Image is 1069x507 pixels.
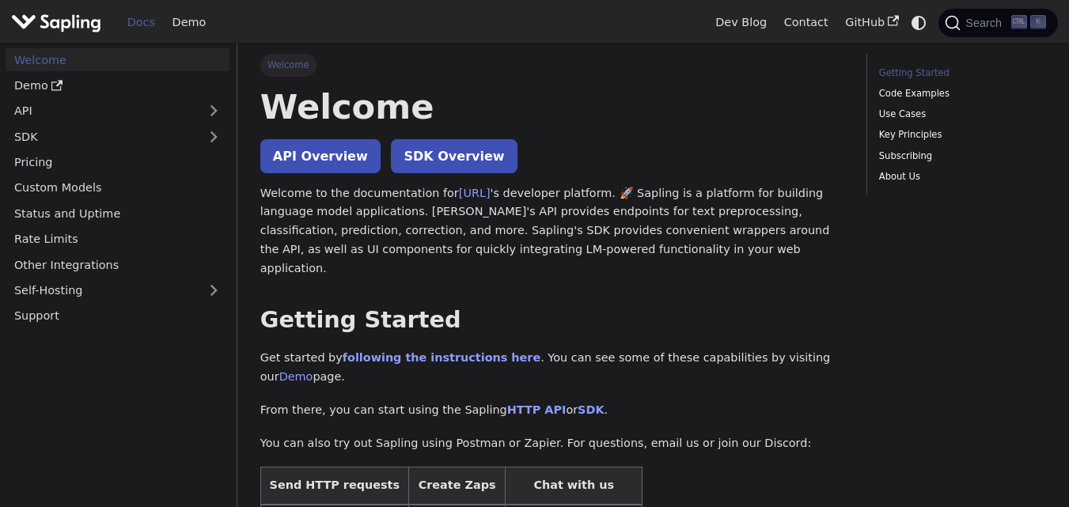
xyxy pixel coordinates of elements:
p: You can also try out Sapling using Postman or Zapier. For questions, email us or join our Discord: [260,434,844,453]
a: Other Integrations [6,253,229,276]
button: Search (Ctrl+K) [938,9,1057,37]
a: Self-Hosting [6,279,229,302]
a: About Us [879,169,1041,184]
th: Create Zaps [408,467,506,505]
p: Get started by . You can see some of these capabilities by visiting our page. [260,349,844,387]
th: Chat with us [506,467,643,505]
a: Welcome [6,48,229,71]
a: Pricing [6,151,229,174]
span: Search [961,17,1011,29]
img: Sapling.ai [11,11,101,34]
a: Rate Limits [6,228,229,251]
a: SDK Overview [391,139,517,173]
a: GitHub [836,10,907,35]
th: Send HTTP requests [260,467,408,505]
a: Key Principles [879,127,1041,142]
a: Support [6,305,229,327]
p: Welcome to the documentation for 's developer platform. 🚀 Sapling is a platform for building lang... [260,184,844,278]
a: Docs [119,10,164,35]
a: Status and Uptime [6,202,229,225]
span: Welcome [260,54,317,76]
a: API [6,100,198,123]
button: Expand sidebar category 'API' [198,100,229,123]
kbd: K [1030,15,1046,29]
a: Demo [279,370,313,383]
a: Contact [775,10,837,35]
a: Dev Blog [707,10,775,35]
a: API Overview [260,139,381,173]
a: Getting Started [879,66,1041,81]
a: Code Examples [879,86,1041,101]
button: Switch between dark and light mode (currently system mode) [908,11,931,34]
button: Expand sidebar category 'SDK' [198,125,229,148]
nav: Breadcrumbs [260,54,844,76]
a: Subscribing [879,149,1041,164]
a: Sapling.ai [11,11,107,34]
a: HTTP API [507,403,567,416]
p: From there, you can start using the Sapling or . [260,401,844,420]
a: Use Cases [879,107,1041,122]
a: Demo [6,74,229,97]
a: Demo [164,10,214,35]
a: following the instructions here [343,351,540,364]
a: SDK [578,403,604,416]
a: Custom Models [6,176,229,199]
h2: Getting Started [260,306,844,335]
a: SDK [6,125,198,148]
a: [URL] [459,187,491,199]
h1: Welcome [260,85,844,128]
